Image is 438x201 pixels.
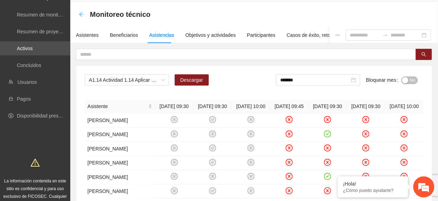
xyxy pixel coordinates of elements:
span: check-circle [324,130,331,138]
span: close-circle [247,159,255,166]
th: [DATE] 09:30 [193,100,232,113]
span: close-circle [171,130,178,138]
span: ellipsis [335,33,340,38]
div: Chatee con nosotros ahora [37,36,118,45]
button: ellipsis [330,27,346,43]
span: close-circle [209,130,216,138]
span: close-circle [286,145,293,152]
a: Activos [17,46,33,51]
span: close-circle [362,130,369,138]
span: close-circle [286,173,293,180]
span: check-circle [209,187,216,194]
span: close-circle [247,130,255,138]
th: [DATE] 09:30 [155,100,193,113]
span: close-circle [401,130,408,138]
span: close-circle [362,116,369,123]
span: check-circle [209,116,216,123]
span: A1.14 Actividad 1.14 Aplicar encuestas diagnósticas con instrumento Posit, en Cuauhtémoc [89,75,165,85]
div: Back [79,12,84,18]
td: [PERSON_NAME] [85,128,155,142]
span: check-circle [209,145,216,152]
th: [DATE] 09:30 [309,100,347,113]
span: close-circle [286,116,293,123]
span: swap-right [382,32,388,38]
span: close-circle [362,159,369,166]
th: Asistente [85,100,155,113]
span: close-circle [362,173,369,180]
div: Minimizar ventana de chat en vivo [115,4,132,20]
span: close-circle [401,145,408,152]
div: Participantes [247,31,276,39]
label: Bloquear mes [366,74,401,86]
button: Descargar [175,74,209,86]
td: [PERSON_NAME] [85,185,155,199]
a: Usuarios [18,79,37,85]
a: Concluidos [17,62,41,68]
th: [DATE] 09:45 [270,100,308,113]
td: [PERSON_NAME] [85,156,155,170]
span: close-circle [247,116,255,123]
span: to [382,32,388,38]
div: Objetivos y actividades [186,31,236,39]
span: close-circle [171,173,178,180]
th: [DATE] 10:00 [385,100,424,113]
span: close-circle [324,159,331,166]
span: close-circle [362,145,369,152]
td: [PERSON_NAME] [85,142,155,156]
a: Resumen de proyectos aprobados [17,29,92,34]
span: No [410,76,416,84]
span: Asistente [88,102,147,110]
span: Estamos en línea. [41,63,97,134]
span: close-circle [171,116,178,123]
span: close-circle [171,145,178,152]
div: Asistentes [76,31,99,39]
button: Bloquear mes [401,76,418,84]
span: Monitoreo técnico [90,9,150,20]
span: arrow-left [79,12,84,17]
div: ¡Hola! [343,181,403,187]
span: close-circle [286,130,293,138]
span: close-circle [286,187,293,194]
span: close-circle [209,173,216,180]
span: search [421,52,426,58]
div: Casos de éxito, retos y obstáculos [287,31,362,39]
span: check-circle [324,173,331,180]
span: close-circle [286,159,293,166]
th: [DATE] 09:30 [347,100,385,113]
span: close-circle [324,145,331,152]
span: close-circle [401,116,408,123]
div: Asistencias [149,31,174,39]
td: [PERSON_NAME] [85,170,155,185]
span: close-circle [324,116,331,123]
span: Descargar [180,76,203,84]
button: search [416,49,432,60]
th: [DATE] 10:00 [232,100,270,113]
span: close-circle [401,173,408,180]
a: Resumen de monitoreo [17,12,68,18]
p: ¿Cómo puedo ayudarte? [343,188,403,193]
span: close-circle [171,187,178,194]
a: Disponibilidad presupuestal [17,113,77,119]
span: warning [31,158,40,167]
span: check-circle [209,159,216,166]
span: close-circle [324,187,331,194]
a: Pagos [17,96,31,102]
span: close-circle [247,187,255,194]
span: close-circle [247,145,255,152]
textarea: Escriba su mensaje y pulse “Intro” [4,130,134,154]
span: close-circle [247,173,255,180]
div: Beneficiarios [110,31,138,39]
td: [PERSON_NAME] [85,113,155,128]
span: close-circle [401,159,408,166]
span: close-circle [171,159,178,166]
